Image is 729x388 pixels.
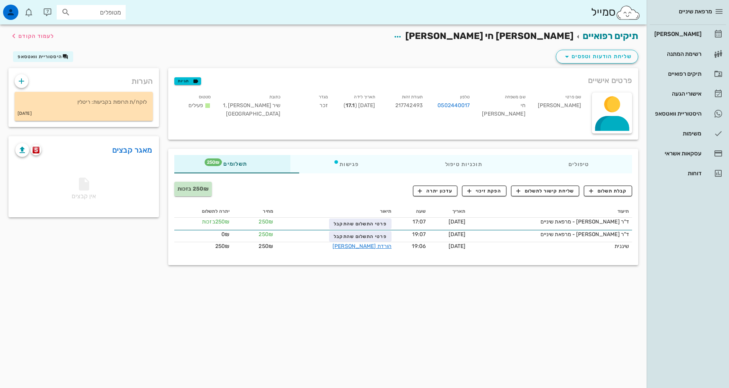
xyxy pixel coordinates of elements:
[290,155,402,173] div: פגישות
[653,130,701,137] div: משימות
[556,50,638,64] button: שליחת הודעות וטפסים
[650,104,726,123] a: היסטוריית וואטסאפ
[112,144,152,156] a: מאגר קבצים
[511,186,579,196] button: שליחת קישור לתשלום
[402,95,423,99] small: תעודת זהות
[525,155,632,173] div: טיפולים
[588,74,632,86] span: פרטים אישיים
[9,29,54,43] button: לעמוד הקודם
[269,95,281,99] small: כתובת
[223,102,280,109] span: שיר [PERSON_NAME] 1
[469,205,632,218] th: תיעוד
[226,111,281,117] span: [GEOGRAPHIC_DATA]
[276,205,395,218] th: תיאור
[205,158,222,166] span: תג
[333,243,392,249] a: הורדת [PERSON_NAME]
[412,231,426,238] span: 19:07
[452,209,466,214] span: תאריך
[462,186,506,196] button: הפקת זיכוי
[33,147,40,153] img: scanora logo
[650,45,726,63] a: רשימת המתנה
[334,221,387,227] span: פרטי התשלום שהתקבל
[650,164,726,183] a: דוחות
[618,209,629,214] span: תיעוד
[217,161,247,167] span: תשלומים
[418,187,452,194] span: עדכון יתרה
[653,170,701,176] div: דוחות
[616,5,641,20] img: SmileCloud logo
[405,31,573,41] span: [PERSON_NAME] חי [PERSON_NAME]
[412,243,426,249] span: 19:06
[334,234,387,239] span: פרטי התשלום שהתקבל
[18,109,32,118] small: [DATE]
[650,124,726,143] a: משימות
[679,8,712,15] span: מרפאת שיניים
[516,187,574,194] span: שליחת קישור לתשלום
[584,186,632,196] button: קבלת תשלום
[653,31,701,37] div: [PERSON_NAME]
[174,205,233,218] th: יתרה לתשלום
[429,205,469,218] th: תאריך
[8,68,159,90] div: הערות
[653,91,701,97] div: אישורי הגעה
[13,51,73,62] button: היסטוריית וואטסאפ
[532,91,587,123] div: [PERSON_NAME]
[31,145,41,155] button: scanora logo
[202,218,215,225] span: בזכות
[653,71,701,77] div: תיקים רפואיים
[178,78,198,85] span: תגיות
[395,102,423,109] span: 217742493
[653,150,701,157] div: עסקאות אשראי
[402,155,525,173] div: תוכניות טיפול
[589,187,627,194] span: קבלת תשלום
[583,31,638,41] a: תיקים רפואיים
[263,209,273,214] span: מחיר
[259,231,273,238] span: 250₪
[177,230,229,238] div: 0₪
[416,209,426,214] span: שעה
[565,95,581,99] small: שם פרטי
[650,85,726,103] a: אישורי הגעה
[476,91,531,123] div: חי [PERSON_NAME]
[259,218,273,225] span: 250₪
[287,91,334,123] div: זכר
[395,205,429,218] th: שעה
[177,186,209,192] span: 250₪ בזכות
[460,95,470,99] small: טלפון
[437,101,470,110] a: 0502440017
[23,6,27,11] span: תג
[199,95,211,99] small: סטטוס
[177,242,229,250] div: 250₪
[177,218,229,226] div: 250₪
[541,218,629,225] span: ד"ר [PERSON_NAME] - מרפאת שיניים
[329,231,392,242] button: פרטי התשלום שהתקבל
[650,25,726,43] a: [PERSON_NAME]
[174,77,201,85] button: תגיות
[591,4,641,21] div: סמייל
[653,51,701,57] div: רשימת המתנה
[319,95,328,99] small: מגדר
[650,144,726,163] a: עסקאות אשראי
[413,218,426,225] span: 17:07
[541,231,629,238] span: ד"ר [PERSON_NAME] - מרפאת שיניים
[380,209,392,214] span: תיאור
[505,95,526,99] small: שם משפחה
[21,98,147,106] p: לוקח/ת תרופות בקביעות: ריטלין
[653,111,701,117] div: היסטוריית וואטסאפ
[467,187,501,194] span: הפקת זיכוי
[449,243,466,249] span: [DATE]
[259,243,273,249] span: 250₪
[449,218,466,225] span: [DATE]
[18,33,54,39] span: לעמוד הקודם
[650,65,726,83] a: תיקים רפואיים
[226,102,227,109] span: ,
[449,231,466,238] span: [DATE]
[562,52,632,61] span: שליחת הודעות וטפסים
[18,54,62,59] span: היסטוריית וואטסאפ
[346,102,355,109] strong: 17.1
[233,205,276,218] th: מחיר
[202,209,229,214] span: יתרה לתשלום
[354,95,375,99] small: תאריך לידה
[614,243,629,249] span: שיננית
[188,102,203,109] span: פעילים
